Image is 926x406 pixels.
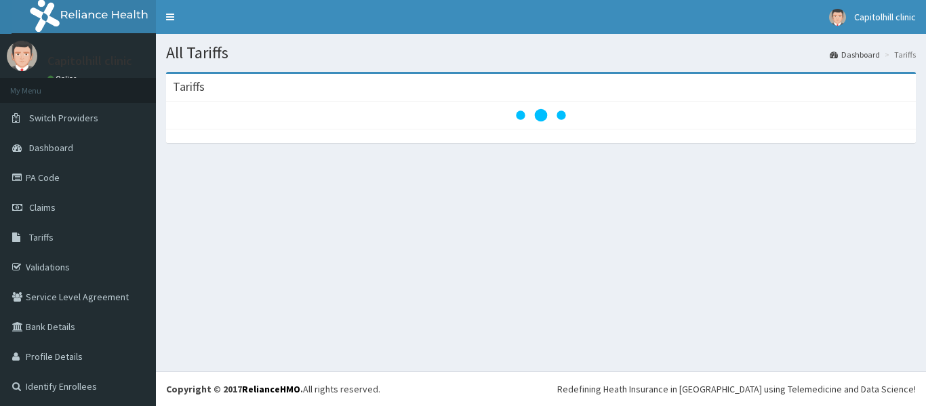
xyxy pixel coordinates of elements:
[854,11,916,23] span: Capitolhill clinic
[514,88,568,142] svg: audio-loading
[881,49,916,60] li: Tariffs
[47,74,80,83] a: Online
[166,383,303,395] strong: Copyright © 2017 .
[242,383,300,395] a: RelianceHMO
[7,41,37,71] img: User Image
[29,112,98,124] span: Switch Providers
[29,231,54,243] span: Tariffs
[830,49,880,60] a: Dashboard
[166,44,916,62] h1: All Tariffs
[29,201,56,214] span: Claims
[29,142,73,154] span: Dashboard
[173,81,205,93] h3: Tariffs
[829,9,846,26] img: User Image
[557,382,916,396] div: Redefining Heath Insurance in [GEOGRAPHIC_DATA] using Telemedicine and Data Science!
[156,371,926,406] footer: All rights reserved.
[47,55,132,67] p: Capitolhill clinic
